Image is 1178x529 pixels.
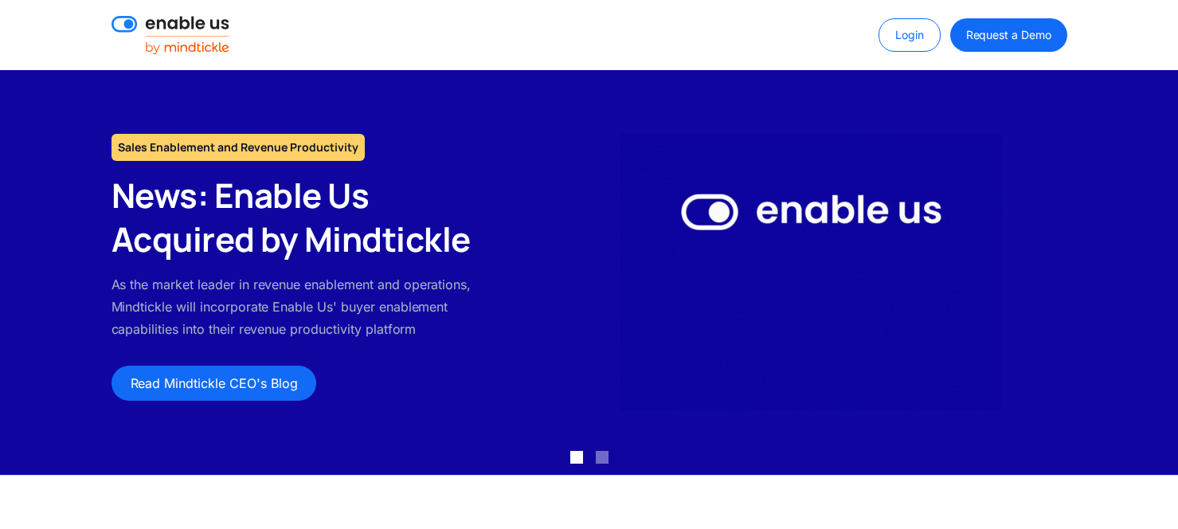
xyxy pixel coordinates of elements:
[112,134,365,161] h1: Sales Enablement and Revenue Productivity
[570,451,583,464] div: Show slide 1 of 2
[879,18,941,52] a: Login
[620,134,1002,411] img: Enable Us by Mindtickle
[112,174,491,261] h2: News: Enable Us Acquired by Mindtickle
[596,451,609,464] div: Show slide 2 of 2
[112,273,491,340] p: As the market leader in revenue enablement and operations, Mindtickle will incorporate Enable Us'...
[950,18,1067,52] a: Request a Demo
[1114,70,1178,475] div: next slide
[112,366,317,401] a: Read Mindtickle CEO's Blog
